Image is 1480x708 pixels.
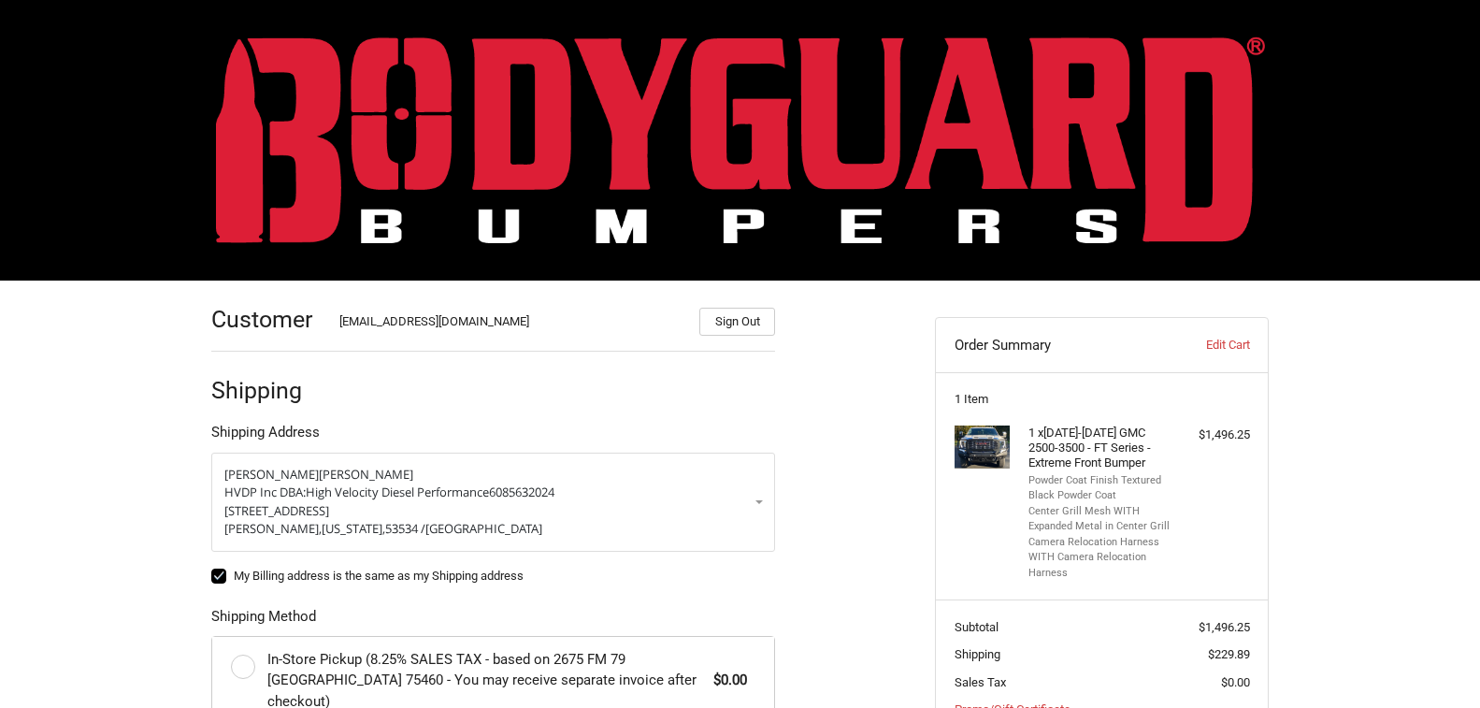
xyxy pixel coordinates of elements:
[224,466,319,483] span: [PERSON_NAME]
[224,502,329,519] span: [STREET_ADDRESS]
[425,520,542,537] span: [GEOGRAPHIC_DATA]
[211,569,775,584] label: My Billing address is the same as my Shipping address
[1157,336,1249,354] a: Edit Cart
[955,392,1250,407] h3: 1 Item
[211,422,320,452] legend: Shipping Address
[216,36,1265,243] img: BODYGUARD BUMPERS
[1199,620,1250,634] span: $1,496.25
[224,520,322,537] span: [PERSON_NAME],
[699,308,775,336] button: Sign Out
[489,484,554,500] span: 6085632024
[1028,535,1171,582] li: Camera Relocation Harness WITH Camera Relocation Harness
[1176,426,1250,444] div: $1,496.25
[955,647,1000,661] span: Shipping
[704,670,747,691] span: $0.00
[211,305,321,334] h2: Customer
[319,466,413,483] span: [PERSON_NAME]
[211,606,316,636] legend: Shipping Method
[385,520,425,537] span: 53534 /
[211,376,321,405] h2: Shipping
[1208,647,1250,661] span: $229.89
[322,520,385,537] span: [US_STATE],
[339,312,682,336] div: [EMAIL_ADDRESS][DOMAIN_NAME]
[1028,473,1171,504] li: Powder Coat Finish Textured Black Powder Coat
[1028,426,1171,471] h4: 1 x [DATE]-[DATE] GMC 2500-3500 - FT Series - Extreme Front Bumper
[224,484,489,500] span: HVDP Inc DBA:High Velocity Diesel Performance
[1387,618,1480,708] iframe: Chat Widget
[955,675,1006,689] span: Sales Tax
[1028,504,1171,535] li: Center Grill Mesh WITH Expanded Metal in Center Grill
[955,620,999,634] span: Subtotal
[1221,675,1250,689] span: $0.00
[211,453,775,552] a: Enter or select a different address
[955,336,1157,354] h3: Order Summary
